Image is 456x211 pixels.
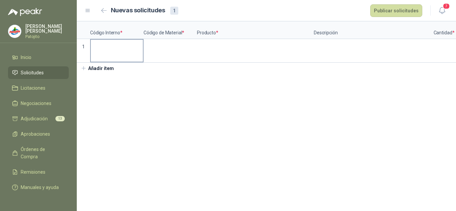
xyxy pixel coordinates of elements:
span: 7 [443,3,450,9]
span: Licitaciones [21,84,45,92]
a: Remisiones [8,166,69,178]
button: 7 [436,5,448,17]
span: 13 [55,116,65,121]
div: 1 [170,7,178,15]
span: Negociaciones [21,100,51,107]
p: Descripción [314,21,431,39]
p: Código de Material [144,21,197,39]
span: Adjudicación [21,115,48,122]
a: Negociaciones [8,97,69,110]
p: Patojito [25,35,69,39]
a: Manuales y ayuda [8,181,69,194]
p: Código Interno [90,21,144,39]
span: Inicio [21,54,31,61]
img: Logo peakr [8,8,42,16]
img: Company Logo [8,25,21,38]
button: Publicar solicitudes [370,4,422,17]
span: Manuales y ayuda [21,184,59,191]
a: Inicio [8,51,69,64]
span: Remisiones [21,168,45,176]
button: Añadir ítem [77,63,118,74]
a: Aprobaciones [8,128,69,140]
a: Licitaciones [8,82,69,94]
a: Órdenes de Compra [8,143,69,163]
a: Solicitudes [8,66,69,79]
span: Aprobaciones [21,130,50,138]
span: Órdenes de Compra [21,146,62,160]
p: [PERSON_NAME] [PERSON_NAME] [25,24,69,33]
span: Solicitudes [21,69,44,76]
p: Producto [197,21,314,39]
a: Adjudicación13 [8,112,69,125]
p: 1 [77,39,90,63]
h2: Nuevas solicitudes [111,6,165,15]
